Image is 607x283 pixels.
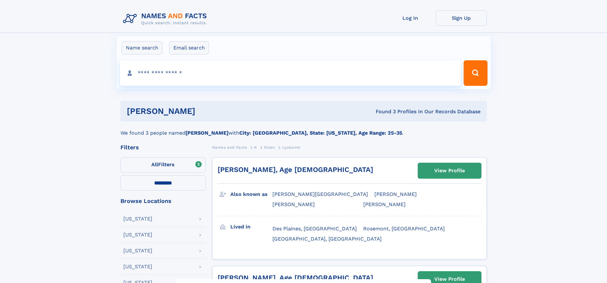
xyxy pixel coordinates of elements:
[151,161,158,168] span: All
[436,10,487,26] a: Sign Up
[127,107,285,115] h1: [PERSON_NAME]
[434,163,465,178] div: View Profile
[418,163,481,178] a: View Profile
[185,130,228,136] b: [PERSON_NAME]
[122,41,163,55] label: Name search
[230,221,272,232] h3: Lived in
[385,10,436,26] a: Log In
[212,143,247,151] a: Names and Facts
[363,226,445,232] span: Rosemont, [GEOGRAPHIC_DATA]
[272,191,368,197] span: [PERSON_NAME][GEOGRAPHIC_DATA]
[218,274,373,282] a: [PERSON_NAME], Age [DEMOGRAPHIC_DATA]
[282,145,301,150] span: Lyubomir
[374,191,417,197] span: [PERSON_NAME]
[254,143,257,151] a: K
[272,236,382,242] span: [GEOGRAPHIC_DATA], [GEOGRAPHIC_DATA]
[120,60,461,86] input: search input
[218,166,373,174] a: [PERSON_NAME], Age [DEMOGRAPHIC_DATA]
[230,189,272,200] h3: Also known as
[123,232,152,237] div: [US_STATE]
[123,264,152,269] div: [US_STATE]
[464,60,487,86] button: Search Button
[285,108,481,115] div: Found 3 Profiles In Our Records Database
[363,201,406,207] span: [PERSON_NAME]
[239,130,402,136] b: City: [GEOGRAPHIC_DATA], State: [US_STATE], Age Range: 25-35
[120,198,206,204] div: Browse Locations
[120,122,487,137] div: We found 3 people named with .
[120,10,212,27] img: Logo Names and Facts
[169,41,209,55] label: Email search
[254,145,257,150] span: K
[120,145,206,150] div: Filters
[272,201,315,207] span: [PERSON_NAME]
[264,145,275,150] span: Kolev
[123,248,152,253] div: [US_STATE]
[272,226,357,232] span: Des Plaines, [GEOGRAPHIC_DATA]
[123,216,152,221] div: [US_STATE]
[264,143,275,151] a: Kolev
[120,157,206,173] label: Filters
